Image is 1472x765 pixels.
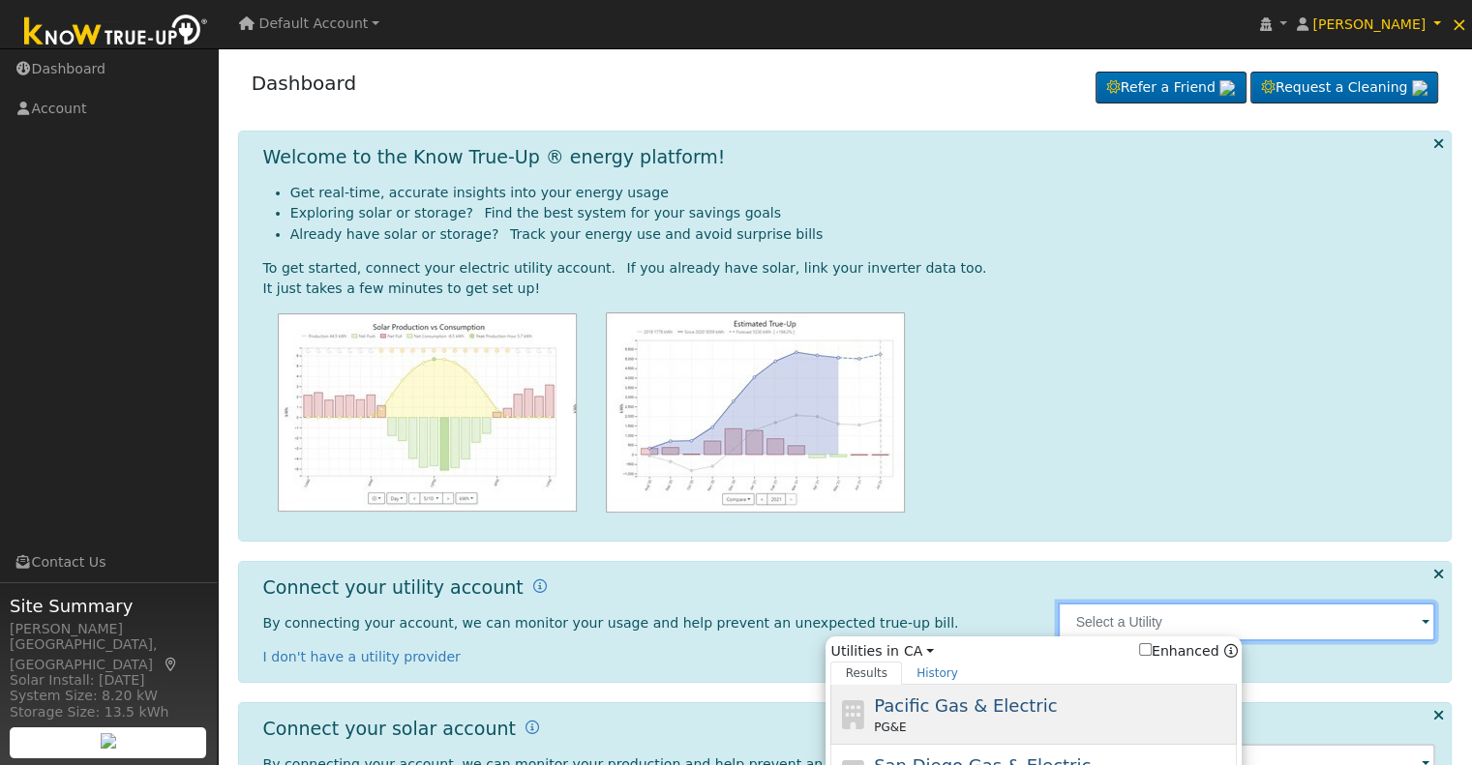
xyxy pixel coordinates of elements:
img: retrieve [1412,80,1427,96]
a: Enhanced Providers [1223,643,1237,659]
div: To get started, connect your electric utility account. If you already have solar, link your inver... [263,258,1436,279]
a: Refer a Friend [1096,72,1247,104]
a: Results [830,662,902,685]
span: Pacific Gas & Electric [874,695,1057,716]
a: Dashboard [252,72,357,95]
span: Utilities in [830,641,1237,662]
span: × [1451,13,1467,36]
label: Enhanced [1139,641,1219,662]
h1: Welcome to the Know True-Up ® energy platform! [263,146,726,168]
img: Know True-Up [15,11,218,54]
div: [PERSON_NAME] [10,619,207,639]
a: History [902,662,973,685]
div: Storage Size: 13.5 kWh [10,702,207,722]
a: Request a Cleaning [1250,72,1438,104]
span: [PERSON_NAME] [1312,16,1426,32]
img: retrieve [1219,80,1235,96]
div: Solar Install: [DATE] [10,670,207,691]
a: I don't have a utility provider [263,649,461,664]
span: PG&E [874,719,906,736]
h1: Connect your utility account [263,576,524,599]
span: By connecting your account, we can monitor your usage and help prevent an unexpected true-up bill. [263,615,959,631]
input: Enhanced [1139,643,1152,656]
div: It just takes a few minutes to get set up! [263,279,1436,299]
span: Site Summary [10,593,207,619]
li: Already have solar or storage? Track your energy use and avoid surprise bills [290,224,1436,245]
input: Select a Utility [1058,603,1435,641]
a: CA [904,641,934,662]
li: Exploring solar or storage? Find the best system for your savings goals [290,203,1436,223]
img: retrieve [101,733,116,749]
div: [GEOGRAPHIC_DATA], [GEOGRAPHIC_DATA] [10,634,207,675]
span: Default Account [259,15,369,31]
span: Show enhanced providers [1139,641,1238,662]
li: Get real-time, accurate insights into your energy usage [290,183,1436,203]
div: System Size: 8.20 kW [10,686,207,706]
h1: Connect your solar account [263,718,516,740]
a: Map [163,657,180,672]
